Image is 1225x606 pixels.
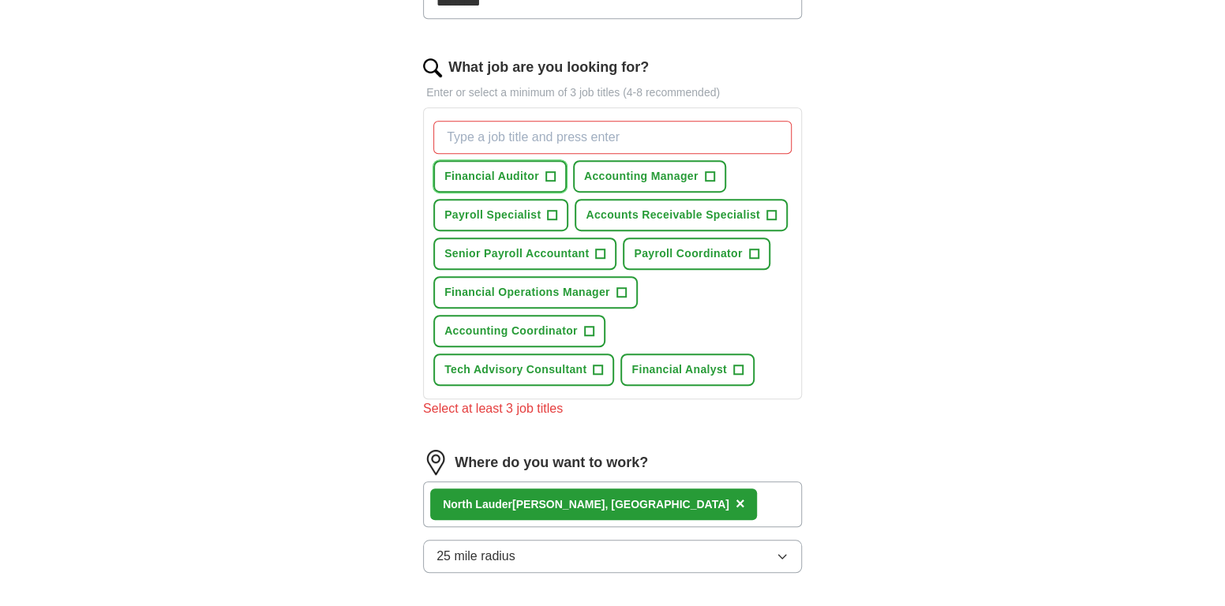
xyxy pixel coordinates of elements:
[448,57,649,78] label: What job are you looking for?
[423,540,802,573] button: 25 mile radius
[620,353,755,386] button: Financial Analyst
[443,496,729,513] div: [PERSON_NAME], [GEOGRAPHIC_DATA]
[444,245,589,262] span: Senior Payroll Accountant
[573,160,726,193] button: Accounting Manager
[444,361,586,378] span: Tech Advisory Consultant
[433,276,638,309] button: Financial Operations Manager
[736,495,745,512] span: ×
[736,492,745,516] button: ×
[444,323,578,339] span: Accounting Coordinator
[444,168,539,185] span: Financial Auditor
[444,284,610,301] span: Financial Operations Manager
[433,160,567,193] button: Financial Auditor
[443,498,512,511] strong: North Lauder
[436,547,515,566] span: 25 mile radius
[634,245,742,262] span: Payroll Coordinator
[423,450,448,475] img: location.png
[455,452,648,473] label: Where do you want to work?
[444,207,541,223] span: Payroll Specialist
[623,238,770,270] button: Payroll Coordinator
[433,121,792,154] input: Type a job title and press enter
[433,353,614,386] button: Tech Advisory Consultant
[584,168,699,185] span: Accounting Manager
[586,207,760,223] span: Accounts Receivable Specialist
[423,84,802,101] p: Enter or select a minimum of 3 job titles (4-8 recommended)
[433,238,616,270] button: Senior Payroll Accountant
[433,199,568,231] button: Payroll Specialist
[433,315,605,347] button: Accounting Coordinator
[423,58,442,77] img: search.png
[575,199,788,231] button: Accounts Receivable Specialist
[423,399,802,418] div: Select at least 3 job titles
[631,361,727,378] span: Financial Analyst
